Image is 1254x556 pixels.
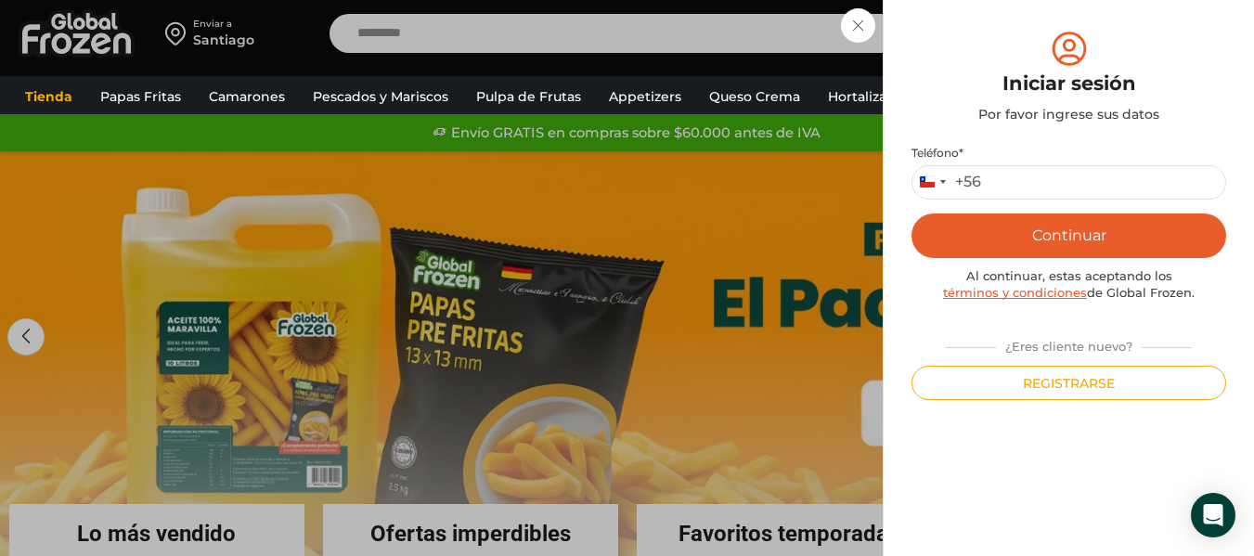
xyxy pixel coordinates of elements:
a: Appetizers [600,79,691,114]
label: Teléfono [911,146,1226,161]
a: Camarones [200,79,294,114]
a: términos y condiciones [943,285,1087,300]
div: Por favor ingrese sus datos [911,105,1226,123]
a: Papas Fritas [91,79,190,114]
div: ¿Eres cliente nuevo? [937,331,1201,356]
button: Selected country [912,166,981,199]
button: Registrarse [911,366,1226,400]
div: Al continuar, estas aceptando los de Global Frozen. [911,267,1226,302]
a: Hortalizas [819,79,902,114]
img: tabler-icon-user-circle.svg [1048,28,1091,70]
div: +56 [955,173,981,192]
div: Open Intercom Messenger [1191,493,1235,537]
a: Tienda [16,79,82,114]
a: Pescados y Mariscos [304,79,458,114]
button: Continuar [911,213,1226,258]
div: Iniciar sesión [911,70,1226,97]
a: Queso Crema [700,79,809,114]
a: Pulpa de Frutas [467,79,590,114]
